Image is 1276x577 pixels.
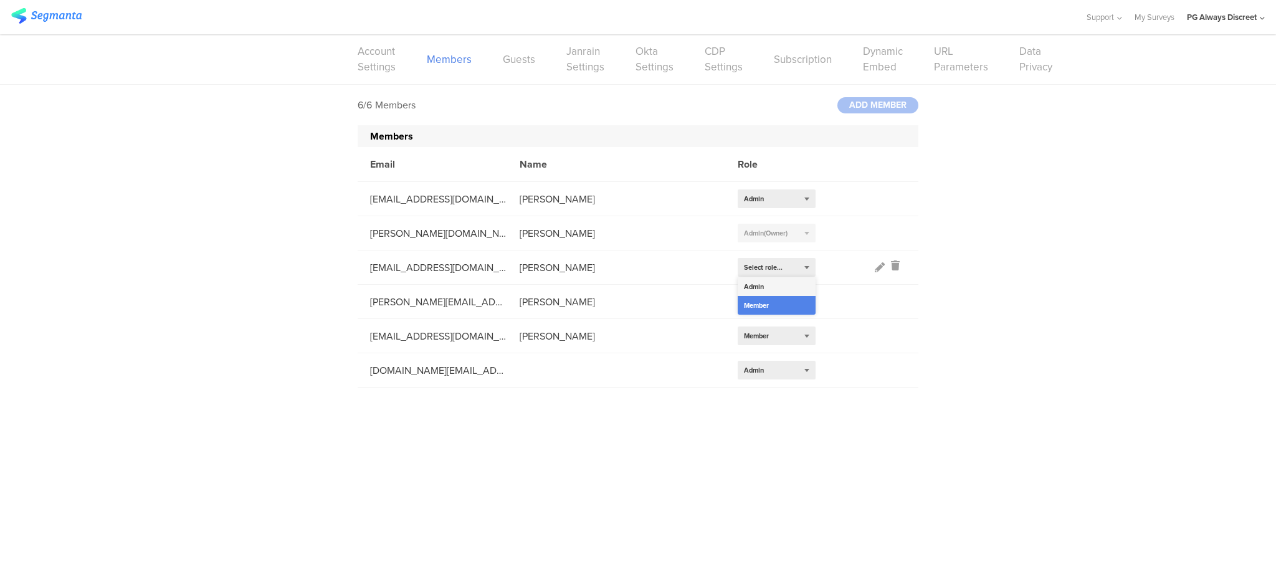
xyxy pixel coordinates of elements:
div: Email [358,157,507,171]
div: [PERSON_NAME] [507,260,725,275]
div: [PERSON_NAME][EMAIL_ADDRESS][DOMAIN_NAME] [358,295,507,309]
span: Member [744,331,769,341]
div: [PERSON_NAME] [507,329,725,343]
span: (Owner) [764,228,788,238]
div: [EMAIL_ADDRESS][DOMAIN_NAME] [358,192,507,206]
span: Admin [744,365,764,375]
div: Member [738,296,816,315]
div: [EMAIL_ADDRESS][DOMAIN_NAME] [358,260,507,275]
div: [PERSON_NAME] [507,192,725,206]
a: Data Privacy [1019,44,1052,75]
a: CDP Settings [705,44,743,75]
span: Admin [744,228,788,238]
div: [PERSON_NAME] [507,226,725,241]
div: [PERSON_NAME][DOMAIN_NAME][EMAIL_ADDRESS][DOMAIN_NAME] [358,226,507,241]
div: [DOMAIN_NAME][EMAIL_ADDRESS][DOMAIN_NAME] [358,363,507,378]
a: Subscription [774,52,832,67]
div: Name [507,157,725,171]
div: Members [358,125,918,147]
span: Admin [744,194,764,204]
a: Account Settings [358,44,396,75]
a: Okta Settings [636,44,674,75]
a: Guests [503,52,535,67]
div: Admin [738,277,816,296]
span: Select role... [744,262,783,272]
a: Dynamic Embed [863,44,903,75]
a: Janrain Settings [566,44,604,75]
img: segmanta logo [11,8,82,24]
div: Role [725,157,837,171]
div: [PERSON_NAME] [507,295,725,309]
a: URL Parameters [934,44,988,75]
div: [EMAIL_ADDRESS][DOMAIN_NAME] [358,329,507,343]
div: PG Always Discreet [1187,11,1257,23]
div: 6/6 Members [358,98,416,112]
span: Support [1087,11,1114,23]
